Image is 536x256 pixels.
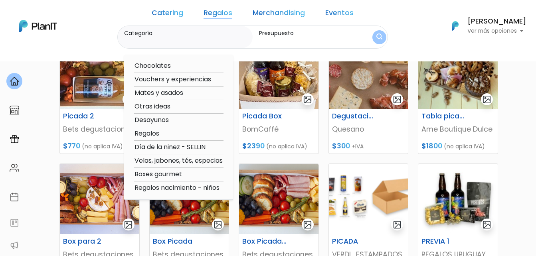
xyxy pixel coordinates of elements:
img: thumb_2000___2000-Photoroom__100_.jpg [418,164,498,234]
span: $2390 [242,141,265,151]
h6: PREVIA 1 [417,237,472,246]
option: Regalos [134,129,223,139]
h6: Box Picada 2 [237,237,293,246]
p: Bets degustaciones [63,124,136,134]
h6: Box para 2 [58,237,113,246]
img: calendar-87d922413cdce8b2cf7b7f5f62616a5cf9e4887200fb71536465627b3292af00.svg [10,192,19,202]
span: (no aplica IVA) [82,142,123,150]
img: feedback-78b5a0c8f98aac82b08bfc38622c3050aee476f2c9584af64705fc4e61158814.svg [10,218,19,228]
p: Ver más opciones [467,28,526,34]
img: gallery-light [393,95,402,104]
img: gallery-light [393,220,402,229]
option: Desayunos [134,115,223,125]
a: Merchandising [253,10,305,19]
img: thumb_274324637_318439446782206_5205964272055296275_n.jpg [329,39,408,109]
option: Regalos nacimiento - niños [134,183,223,193]
a: Regalos [204,10,232,19]
a: gallery-light Picada Box BomCaffé $2390 (no aplica IVA) [239,38,319,154]
img: gallery-light [303,220,312,229]
img: thumb_picada_box.jpg [239,39,318,109]
p: BomCaffé [242,124,315,134]
img: campaigns-02234683943229c281be62815700db0a1741e53638e28bf9629b52c665b00959.svg [10,134,19,144]
h6: Box Picada [148,237,203,246]
img: gallery-light [482,220,491,229]
a: gallery-light Picada 2 Bets degustaciones $770 (no aplica IVA) [59,38,140,154]
span: (no aplica IVA) [266,142,307,150]
img: gallery-light [482,95,491,104]
a: Catering [152,10,183,19]
img: PlanIt Logo [19,20,57,32]
img: gallery-light [124,220,133,229]
span: $770 [63,141,80,151]
img: marketplace-4ceaa7011d94191e9ded77b95e3339b90024bf715f7c57f8cf31f2d8c509eaba.svg [10,105,19,115]
img: home-e721727adea9d79c4d83392d1f703f7f8bce08238fde08b1acbfd93340b81755.svg [10,77,19,86]
h6: Picada 2 [58,112,113,120]
img: search_button-432b6d5273f82d61273b3651a40e1bd1b912527efae98b1b7a1b2c0702e16a8d.svg [376,33,382,41]
img: thumb_thumb_1.5_picada_basic_sin_bebida.png [239,164,318,234]
h6: Tabla picada [417,112,472,120]
option: Chocolates [134,61,223,71]
option: Boxes gourmet [134,169,223,179]
p: Quesano [332,124,405,134]
label: Categoría [124,29,249,37]
h6: [PERSON_NAME] [467,18,526,25]
option: Mates y asados [134,88,223,98]
a: gallery-light Tabla picada Ame Boutique Dulce $1800 (no aplica IVA) [418,38,498,154]
label: Presupuesto [259,29,358,37]
span: $1800 [421,141,442,151]
a: gallery-light Degustación Individual Quesano $300 +IVA [328,38,409,154]
h6: PICADA [327,237,382,246]
img: people-662611757002400ad9ed0e3c099ab2801c6687ba6c219adb57efc949bc21e19d.svg [10,163,19,173]
span: +IVA [352,142,364,150]
option: Día de la niñez - SELLIN [134,142,223,152]
img: PlanIt Logo [447,17,464,35]
img: thumb_Captura_de_pantalla_2025-05-30_170823.png [329,164,408,234]
img: gallery-light [214,220,223,229]
button: PlanIt Logo [PERSON_NAME] Ver más opciones [442,16,526,36]
img: thumb_thumb_1.5_picada_premium.png [60,164,139,234]
a: Eventos [325,10,354,19]
option: Velas, jabones, tés, especias [134,156,223,166]
h6: Degustación Individual [327,112,382,120]
span: $300 [332,141,350,151]
img: partners-52edf745621dab592f3b2c58e3bca9d71375a7ef29c3b500c9f145b62cc070d4.svg [10,240,19,250]
img: thumb_PICADA_2_BETS.jpg [60,39,139,109]
option: Vouchers y experiencias [134,75,223,85]
img: thumb_8461A7C7-0DCB-420D-851F-47B0105434E6.jpeg [418,39,498,109]
img: gallery-light [303,95,312,104]
h6: Picada Box [237,112,293,120]
p: Ame Boutique Dulce [421,124,494,134]
option: Otras ideas [134,102,223,112]
span: (no aplica IVA) [444,142,485,150]
div: ¿Necesitás ayuda? [41,8,115,23]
